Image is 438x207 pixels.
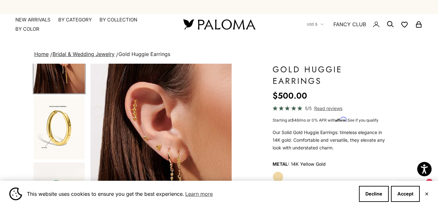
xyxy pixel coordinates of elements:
button: Decline [359,186,389,202]
a: FANCY CLUB [333,20,366,28]
a: See if you qualify - Learn more about Affirm Financing (opens in modal) [347,118,378,123]
summary: By Category [58,17,92,23]
button: USD $ [307,21,324,27]
span: This website uses cookies to ensure you get the best experience. [27,189,354,199]
sale-price: $500.00 [273,89,307,102]
nav: breadcrumbs [33,50,405,59]
span: Affirm [335,117,346,122]
a: NEW ARRIVALS [15,17,51,23]
summary: By Color [15,26,39,32]
p: Our Solid Gold Huggie Earrings: timeless elegance in 14K gold. Comfortable and versatile, they el... [273,129,389,152]
a: Home [34,51,49,57]
button: Accept [391,186,420,202]
span: USD $ [307,21,317,27]
a: 5/5 Read reviews [273,105,389,112]
img: Cookie banner [9,187,22,200]
span: 5/5 [305,105,312,112]
nav: Secondary navigation [307,14,423,35]
nav: Primary navigation [15,17,168,32]
summary: By Collection [100,17,137,23]
variant-option-value: 14K Yellow Gold [291,159,326,169]
span: Starting at /mo or 0% APR with . [273,118,378,123]
button: Go to item 9 [33,96,85,160]
span: Gold Huggie Earrings [118,51,170,57]
legend: Metal: [273,159,290,169]
h1: Gold Huggie Earrings [273,64,389,87]
a: Learn more [184,189,214,199]
img: #YellowGold [34,96,85,159]
span: Read reviews [314,105,342,112]
button: Close [425,192,429,196]
span: $46 [291,118,299,123]
a: Bridal & Wedding Jewelry [52,51,115,57]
